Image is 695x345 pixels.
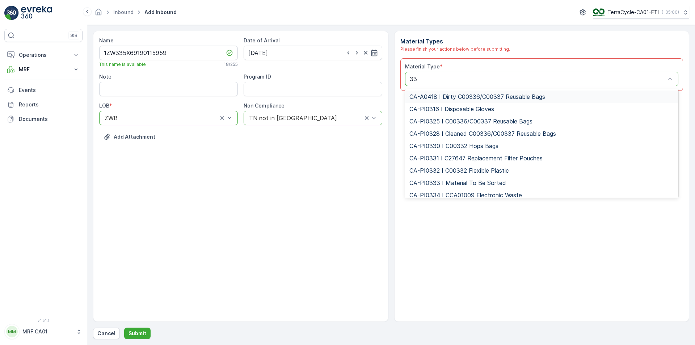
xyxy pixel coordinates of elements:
[99,73,111,80] label: Note
[4,97,83,112] a: Reports
[19,115,80,123] p: Documents
[593,6,689,19] button: TerraCycle-CA01-FTI(-05:00)
[4,62,83,77] button: MRF
[113,9,134,15] a: Inbound
[409,106,494,112] span: CA-PI0316 I Disposable Gloves
[244,37,280,43] label: Date of Arrival
[6,326,18,337] div: MM
[409,118,532,125] span: CA-PI0325 I C00336/C00337 Reusable Bags
[4,318,83,323] span: v 1.51.1
[97,330,115,337] p: Cancel
[114,133,155,140] p: Add Attachment
[244,102,285,109] label: Non Compliance
[244,73,271,80] label: Program ID
[409,93,545,100] span: CA-A0418 I Dirty C00336/C00337 Reusable Bags
[244,46,382,60] input: dd/mm/yyyy
[400,37,683,46] p: Material Types
[124,328,151,339] button: Submit
[593,8,605,16] img: TC_BVHiTW6.png
[99,37,114,43] label: Name
[409,130,556,137] span: CA-PI0328 I Cleaned C00336/C00337 Reusable Bags
[405,63,440,70] label: Material Type
[99,131,160,143] button: Upload File
[19,66,68,73] p: MRF
[143,9,178,16] span: Add Inbound
[4,83,83,97] a: Events
[93,328,120,339] button: Cancel
[662,9,679,15] p: ( -05:00 )
[19,87,80,94] p: Events
[409,155,543,161] span: CA-PI0331 I C27647 Replacement Filter Pouches
[94,11,102,17] a: Homepage
[22,328,72,335] p: MRF.CA01
[4,112,83,126] a: Documents
[4,324,83,339] button: MMMRF.CA01
[400,46,683,52] div: Please finish your actions below before submitting.
[129,330,146,337] p: Submit
[409,180,506,186] span: CA-PI0333 I Material To Be Sorted
[607,9,659,16] p: TerraCycle-CA01-FTI
[224,62,238,67] p: 18 / 255
[409,167,509,174] span: CA-PI0332 I C00332 Flexible Plastic
[99,102,109,109] label: LOB
[70,33,77,38] p: ⌘B
[409,192,522,198] span: CA-PI0334 I CCA01009 Electronic Waste
[19,51,68,59] p: Operations
[4,6,19,20] img: logo
[21,6,52,20] img: logo_light-DOdMpM7g.png
[409,143,498,149] span: CA-PI0330 I C00332 Hops Bags
[4,48,83,62] button: Operations
[99,62,146,67] span: This name is available
[19,101,80,108] p: Reports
